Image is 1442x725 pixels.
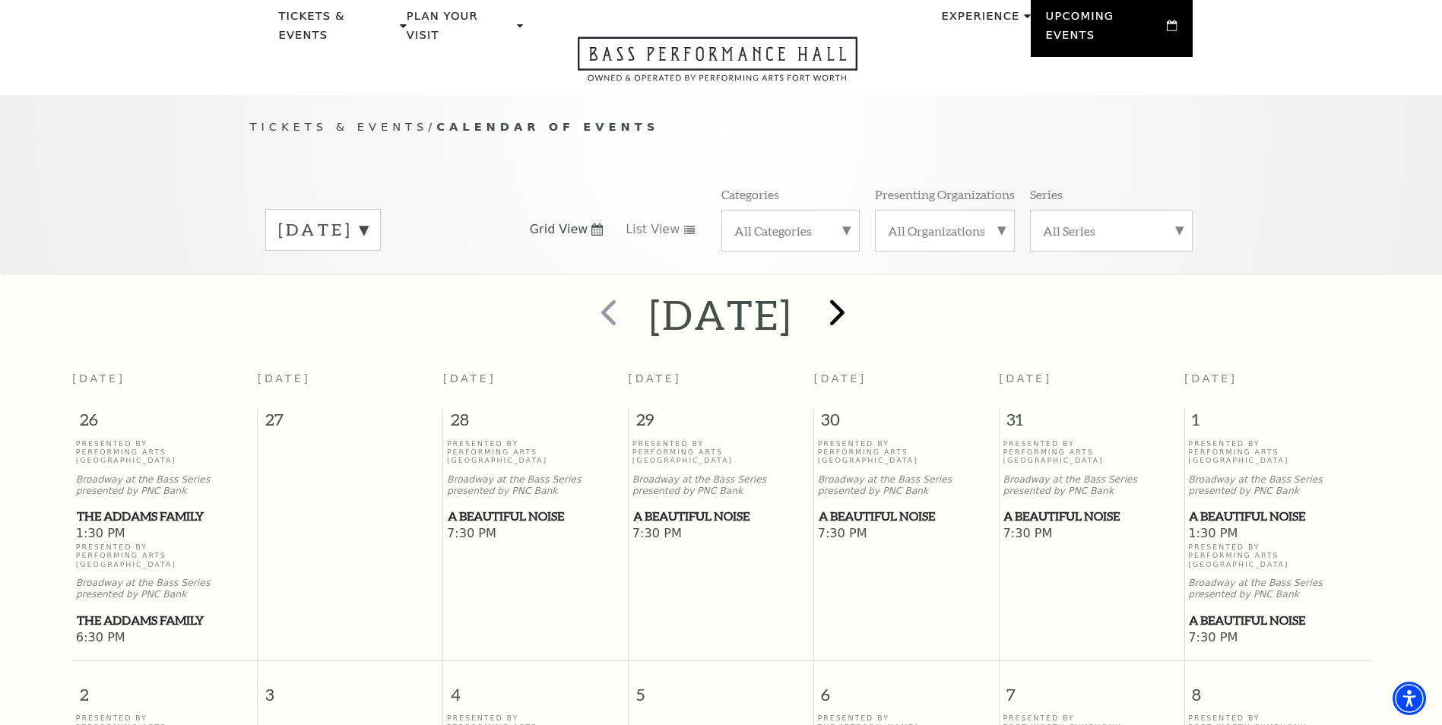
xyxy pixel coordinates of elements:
p: Broadway at the Bass Series presented by PNC Bank [1188,474,1366,497]
a: A Beautiful Noise [447,507,624,526]
span: 30 [814,408,999,438]
a: A Beautiful Noise [1003,507,1180,526]
span: 7:30 PM [1003,526,1180,543]
p: Categories [721,186,779,202]
span: [DATE] [258,372,311,385]
span: 4 [443,661,628,714]
h2: [DATE] [649,290,793,339]
span: 1 [1185,408,1370,438]
p: Presented By Performing Arts [GEOGRAPHIC_DATA] [76,543,254,568]
span: 6:30 PM [76,630,254,647]
p: Broadway at the Bass Series presented by PNC Bank [1003,474,1180,497]
span: 2 [72,661,257,714]
span: 8 [1185,661,1370,714]
a: A Beautiful Noise [818,507,995,526]
span: 6 [814,661,999,714]
span: 1:30 PM [76,526,254,543]
span: The Addams Family [77,611,253,630]
span: Calendar of Events [436,120,659,133]
div: Accessibility Menu [1393,682,1426,715]
span: 1:30 PM [1188,526,1366,543]
p: Broadway at the Bass Series presented by PNC Bank [818,474,995,497]
p: Plan Your Visit [407,7,513,53]
span: 7:30 PM [1188,630,1366,647]
span: A Beautiful Noise [448,507,623,526]
p: Presenting Organizations [875,186,1015,202]
p: Upcoming Events [1046,7,1164,53]
p: Broadway at the Bass Series presented by PNC Bank [76,474,254,497]
p: Presented By Performing Arts [GEOGRAPHIC_DATA] [76,439,254,465]
span: A Beautiful Noise [819,507,994,526]
p: Presented By Performing Arts [GEOGRAPHIC_DATA] [447,439,624,465]
a: A Beautiful Noise [1188,507,1366,526]
p: Presented By Performing Arts [GEOGRAPHIC_DATA] [632,439,810,465]
span: A Beautiful Noise [1189,611,1365,630]
span: 26 [72,408,257,438]
span: 7:30 PM [447,526,624,543]
span: A Beautiful Noise [1189,507,1365,526]
span: [DATE] [999,372,1052,385]
span: 28 [443,408,628,438]
p: Presented By Performing Arts [GEOGRAPHIC_DATA] [818,439,995,465]
p: Presented By Performing Arts [GEOGRAPHIC_DATA] [1188,439,1366,465]
p: Presented By Performing Arts [GEOGRAPHIC_DATA] [1188,543,1366,568]
p: Series [1030,186,1063,202]
p: Broadway at the Bass Series presented by PNC Bank [76,578,254,600]
label: All Series [1043,223,1180,239]
label: All Categories [734,223,847,239]
span: [DATE] [443,372,496,385]
p: Presented By Performing Arts [GEOGRAPHIC_DATA] [1003,439,1180,465]
span: 5 [629,661,813,714]
span: Grid View [530,221,588,238]
a: The Addams Family [76,611,254,630]
span: 31 [1000,408,1184,438]
span: A Beautiful Noise [633,507,809,526]
span: List View [626,221,680,238]
span: [DATE] [813,372,867,385]
a: A Beautiful Noise [1188,611,1366,630]
button: prev [579,288,635,342]
span: Tickets & Events [250,120,429,133]
span: [DATE] [72,372,125,385]
label: [DATE] [278,218,368,242]
a: A Beautiful Noise [632,507,810,526]
span: The Addams Family [77,507,253,526]
p: Broadway at the Bass Series presented by PNC Bank [447,474,624,497]
span: 7:30 PM [632,526,810,543]
p: / [250,118,1193,137]
p: Experience [941,7,1019,34]
span: 29 [629,408,813,438]
a: The Addams Family [76,507,254,526]
a: Open this option [523,36,912,95]
span: 3 [258,661,442,714]
p: Broadway at the Bass Series presented by PNC Bank [632,474,810,497]
button: next [807,288,863,342]
p: Broadway at the Bass Series presented by PNC Bank [1188,578,1366,600]
p: Tickets & Events [279,7,397,53]
span: [DATE] [629,372,682,385]
span: A Beautiful Noise [1003,507,1179,526]
span: [DATE] [1184,372,1238,385]
span: 27 [258,408,442,438]
label: All Organizations [888,223,1002,239]
span: 7 [1000,661,1184,714]
span: 7:30 PM [818,526,995,543]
